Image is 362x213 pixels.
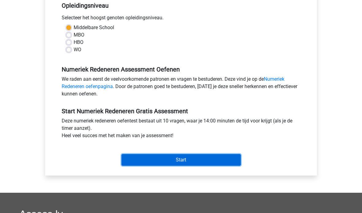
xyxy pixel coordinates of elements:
[74,24,114,32] label: Middelbare School
[62,66,300,73] h5: Numeriek Redeneren Assessment Oefenen
[74,46,81,54] label: WO
[74,39,83,46] label: HBO
[62,108,300,115] h5: Start Numeriek Redeneren Gratis Assessment
[57,118,305,142] div: Deze numeriek redeneren oefentest bestaat uit 10 vragen, waar je 14:00 minuten de tijd voor krijg...
[74,32,84,39] label: MBO
[57,14,305,24] div: Selecteer het hoogst genoten opleidingsniveau.
[121,154,241,166] input: Start
[57,76,305,100] div: We raden aan eerst de veelvoorkomende patronen en vragen te bestuderen. Deze vind je op de . Door...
